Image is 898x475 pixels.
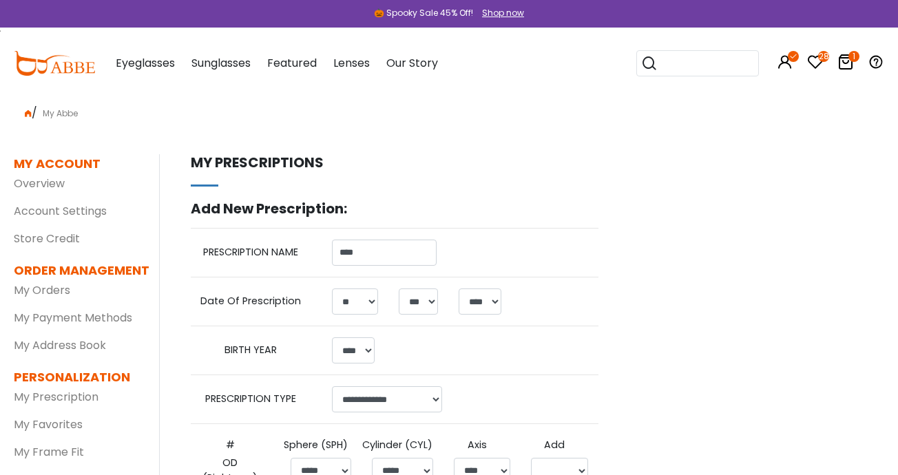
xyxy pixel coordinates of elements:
th: PRESCRIPTION NAME [191,240,322,266]
th: Add [521,435,598,456]
div: / [14,99,884,121]
a: My Frame Fit [14,444,84,460]
h5: My prescriptions [191,154,598,171]
a: My Address Book [14,337,106,353]
th: # [191,435,280,456]
a: My Orders [14,282,70,298]
th: Axis [443,435,521,456]
i: 28 [818,51,829,62]
i: 1 [848,51,859,62]
a: 1 [837,56,854,72]
th: BIRTH YEAR [191,337,322,363]
a: My Payment Methods [14,310,132,326]
th: Date Of Prescription [191,288,322,315]
dt: PERSONALIZATION [14,368,138,386]
span: Featured [267,55,317,71]
span: Sunglasses [191,55,251,71]
th: Sphere (SPH) [280,435,362,456]
span: My Abbe [37,107,83,119]
span: Eyeglasses [116,55,175,71]
img: home.png [25,110,32,117]
th: PRESCRIPTION TYPE [191,386,322,412]
a: My Prescription [14,389,98,405]
div: Shop now [482,7,524,19]
h5: Add New Prescription: [191,200,598,217]
a: Shop now [475,7,524,19]
a: Account Settings [14,203,107,219]
th: Cylinder (CYL) [362,435,443,456]
a: Overview [14,176,65,191]
div: 🎃 Spooky Sale 45% Off! [374,7,473,19]
span: Lenses [333,55,370,71]
img: abbeglasses.com [14,51,95,76]
dt: MY ACCOUNT [14,154,101,173]
dt: ORDER MANAGEMENT [14,261,138,279]
a: My Favorites [14,416,83,432]
span: Our Story [386,55,438,71]
a: 28 [807,56,824,72]
a: Store Credit [14,231,80,246]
